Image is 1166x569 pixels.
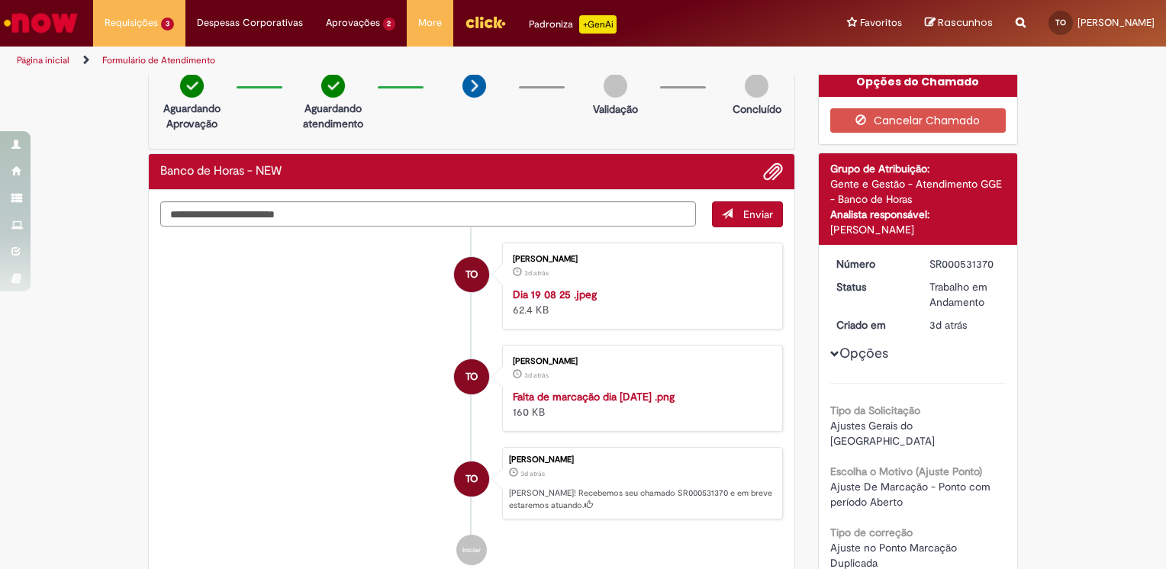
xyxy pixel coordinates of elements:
span: TO [1055,18,1066,27]
img: check-circle-green.png [321,74,345,98]
p: Validação [593,101,638,117]
div: Thiago Ferreira De Oliveira [454,359,489,394]
div: Grupo de Atribuição: [830,161,1007,176]
span: 3d atrás [524,371,549,380]
img: check-circle-green.png [180,74,204,98]
img: ServiceNow [2,8,80,38]
span: [PERSON_NAME] [1077,16,1155,29]
textarea: Digite sua mensagem aqui... [160,201,696,227]
div: Trabalho em Andamento [929,279,1000,310]
dt: Número [825,256,919,272]
div: [PERSON_NAME] [513,357,767,366]
span: TO [465,256,478,293]
div: Analista responsável: [830,207,1007,222]
span: 3d atrás [524,268,549,278]
div: Thiago Ferreira De Oliveira [454,257,489,292]
time: 25/08/2025 14:31:23 [524,268,549,278]
a: Página inicial [17,54,69,66]
div: 160 KB [513,389,767,420]
dt: Criado em [825,317,919,333]
li: Thiago Ferreira De Oliveira [160,447,783,520]
img: arrow-next.png [462,74,486,98]
span: Requisições [105,15,158,31]
span: Favoritos [860,15,902,31]
div: Thiago Ferreira De Oliveira [454,461,489,497]
span: 2 [383,18,396,31]
span: Despesas Corporativas [197,15,303,31]
div: [PERSON_NAME] [509,455,775,465]
span: Enviar [743,207,773,221]
p: +GenAi [579,15,617,34]
div: [PERSON_NAME] [830,222,1007,237]
div: [PERSON_NAME] [513,255,767,264]
div: Opções do Chamado [819,66,1018,97]
b: Tipo de correção [830,526,913,539]
b: Tipo da Solicitação [830,403,920,417]
img: img-circle-grey.png [745,74,768,98]
time: 25/08/2025 14:31:16 [524,371,549,380]
div: SR000531370 [929,256,1000,272]
a: Formulário de Atendimento [102,54,215,66]
p: Aguardando Aprovação [155,101,229,131]
button: Adicionar anexos [763,162,783,182]
span: 3d atrás [520,469,545,478]
span: More [418,15,442,31]
time: 25/08/2025 14:35:49 [520,469,545,478]
a: Falta de marcação dia [DATE] .png [513,390,675,403]
p: [PERSON_NAME]! Recebemos seu chamado SR000531370 e em breve estaremos atuando. [509,487,775,511]
div: 62.4 KB [513,287,767,317]
ul: Trilhas de página [11,47,766,75]
span: TO [465,358,478,395]
div: Padroniza [529,15,617,34]
b: Escolha o Motivo (Ajuste Ponto) [830,465,982,478]
span: Ajuste De Marcação - Ponto com período Aberto [830,480,994,509]
span: 3d atrás [929,318,967,332]
span: Rascunhos [938,15,993,30]
button: Cancelar Chamado [830,108,1007,133]
dt: Status [825,279,919,294]
time: 25/08/2025 14:35:49 [929,318,967,332]
a: Dia 19 08 25 .jpeg [513,288,597,301]
img: click_logo_yellow_360x200.png [465,11,506,34]
span: Ajustes Gerais do [GEOGRAPHIC_DATA] [830,419,935,448]
p: Concluído [733,101,781,117]
div: 25/08/2025 14:35:49 [929,317,1000,333]
span: 3 [161,18,174,31]
img: img-circle-grey.png [604,74,627,98]
h2: Banco de Horas - NEW Histórico de tíquete [160,165,282,178]
p: Aguardando atendimento [296,101,370,131]
a: Rascunhos [925,16,993,31]
span: Aprovações [326,15,380,31]
div: Gente e Gestão - Atendimento GGE - Banco de Horas [830,176,1007,207]
span: TO [465,461,478,497]
button: Enviar [712,201,783,227]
